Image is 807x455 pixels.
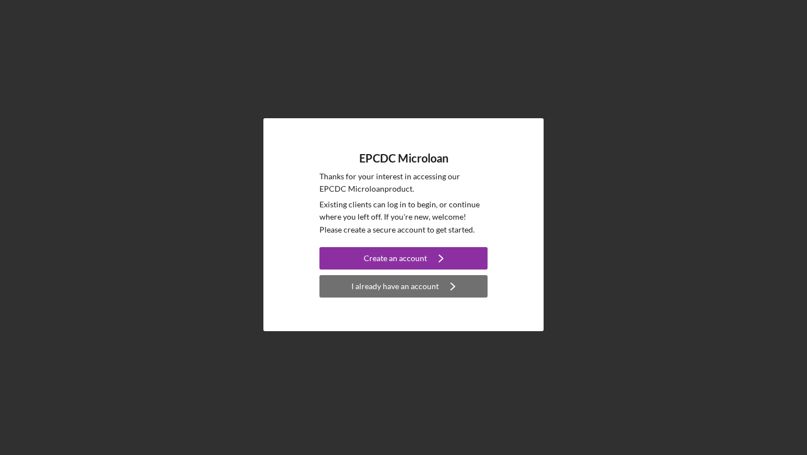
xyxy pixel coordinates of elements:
[319,170,488,196] p: Thanks for your interest in accessing our EPCDC Microloan product.
[319,198,488,236] p: Existing clients can log in to begin, or continue where you left off. If you're new, welcome! Ple...
[319,247,488,270] button: Create an account
[351,275,439,298] div: I already have an account
[364,247,427,270] div: Create an account
[319,247,488,272] a: Create an account
[359,152,448,165] h4: EPCDC Microloan
[319,275,488,298] button: I already have an account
